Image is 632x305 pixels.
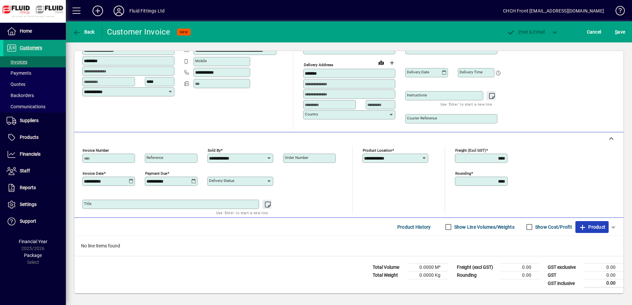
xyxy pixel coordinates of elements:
[585,26,603,38] button: Cancel
[504,26,548,38] button: Post & Email
[544,271,584,279] td: GST
[544,279,584,288] td: GST inclusive
[544,264,584,271] td: GST exclusive
[3,163,66,179] a: Staff
[208,148,221,153] mat-label: Sold by
[386,58,397,68] button: Choose address
[3,101,66,112] a: Communications
[503,6,604,16] div: CHCH Front [EMAIL_ADDRESS][DOMAIN_NAME]
[87,5,108,17] button: Add
[454,264,500,271] td: Freight (excl GST)
[579,222,605,232] span: Product
[83,148,109,153] mat-label: Invoice number
[19,239,47,244] span: Financial Year
[305,112,318,116] mat-label: Country
[397,222,431,232] span: Product History
[587,27,601,37] span: Cancel
[453,224,514,230] label: Show Line Volumes/Weights
[407,116,437,120] mat-label: Courier Reference
[107,27,171,37] div: Customer Invoice
[409,264,448,271] td: 0.0000 M³
[440,100,492,108] mat-hint: Use 'Enter' to start a new line
[3,113,66,129] a: Suppliers
[3,90,66,101] a: Backorders
[7,104,45,109] span: Communications
[369,264,409,271] td: Total Volume
[20,168,30,173] span: Staff
[454,271,500,279] td: Rounding
[146,155,163,160] mat-label: Reference
[145,171,167,176] mat-label: Payment due
[3,180,66,196] a: Reports
[584,264,623,271] td: 0.00
[455,171,471,176] mat-label: Rounding
[3,23,66,39] a: Home
[534,224,572,230] label: Show Cost/Profit
[575,221,609,233] button: Product
[20,118,39,123] span: Suppliers
[611,1,624,23] a: Knowledge Base
[518,29,521,35] span: P
[7,70,31,76] span: Payments
[613,26,627,38] button: Save
[20,135,39,140] span: Products
[84,201,92,206] mat-label: Title
[407,93,427,97] mat-label: Instructions
[7,82,25,87] span: Quotes
[3,56,66,67] a: Invoices
[407,70,429,74] mat-label: Delivery date
[216,209,268,216] mat-hint: Use 'Enter' to start a new line
[369,271,409,279] td: Total Weight
[395,221,434,233] button: Product History
[455,148,486,153] mat-label: Freight (excl GST)
[74,236,623,256] div: No line items found
[409,271,448,279] td: 0.0000 Kg
[376,57,386,68] a: View on map
[20,28,32,34] span: Home
[500,271,539,279] td: 0.00
[3,79,66,90] a: Quotes
[129,6,165,16] div: Fluid Fittings Ltd
[3,146,66,163] a: Financials
[363,148,392,153] mat-label: Product location
[24,253,42,258] span: Package
[20,151,40,157] span: Financials
[3,196,66,213] a: Settings
[66,26,102,38] app-page-header-button: Back
[20,202,37,207] span: Settings
[615,27,625,37] span: ave
[108,5,129,17] button: Profile
[3,129,66,146] a: Products
[73,29,95,35] span: Back
[285,155,308,160] mat-label: Order number
[507,29,545,35] span: ost & Email
[7,93,34,98] span: Backorders
[3,67,66,79] a: Payments
[7,59,27,64] span: Invoices
[195,59,207,63] mat-label: Mobile
[20,185,36,190] span: Reports
[460,70,483,74] mat-label: Delivery time
[209,178,234,183] mat-label: Delivery status
[3,213,66,230] a: Support
[20,218,36,224] span: Support
[500,264,539,271] td: 0.00
[71,26,96,38] button: Back
[584,279,623,288] td: 0.00
[584,271,623,279] td: 0.00
[615,29,618,35] span: S
[20,45,42,50] span: Customers
[83,171,104,176] mat-label: Invoice date
[180,30,188,34] span: NEW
